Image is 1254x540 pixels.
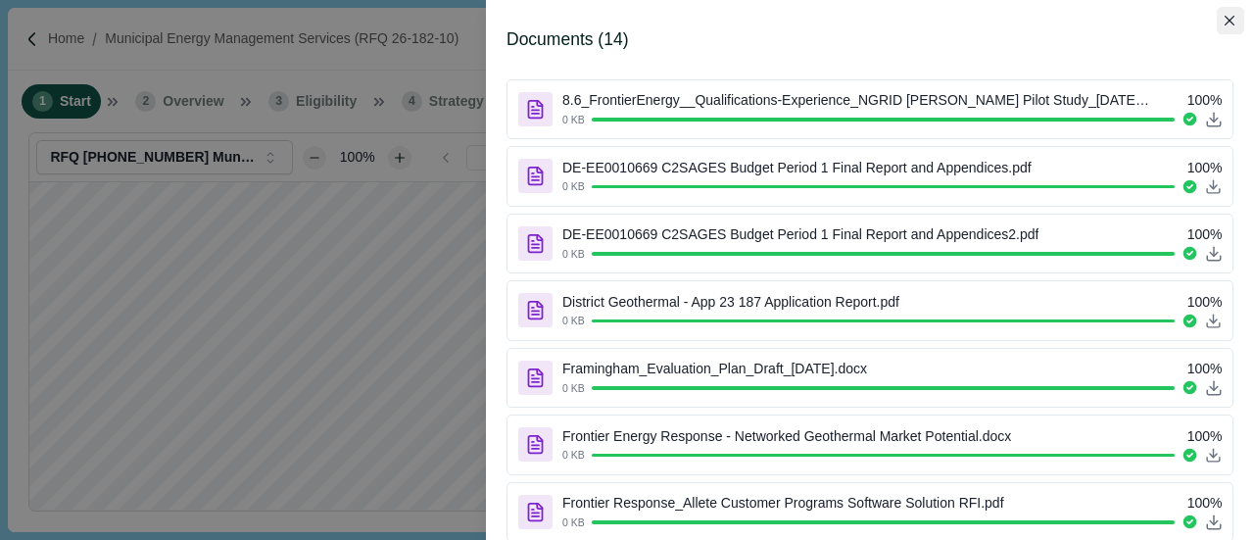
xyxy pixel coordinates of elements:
span: 8.6_FrontierEnergy__Qualifications-Experience_NGRID [PERSON_NAME] Pilot Study_[DATE].docx [562,90,1150,111]
span: 100 % [1187,359,1223,379]
span: 0 KB [562,515,585,529]
span: 100 % [1187,493,1223,514]
span: 100 % [1187,224,1223,245]
span: Framingham_Evaluation_Plan_Draft_[DATE].docx [562,359,867,379]
span: 100 % [1187,158,1223,178]
div: Documents ( 14 ) [506,27,629,52]
span: 0 KB [562,381,585,395]
span: Frontier Energy Response - Networked Geothermal Market Potential.docx [562,426,1011,447]
span: 0 KB [562,448,585,462]
span: Frontier Response_Allete Customer Programs Software Solution RFI.pdf [562,493,1004,514]
span: DE-EE0010669 C2SAGES Budget Period 1 Final Report and Appendices2.pdf [562,224,1038,245]
span: 100 % [1187,90,1223,111]
span: DE-EE0010669 C2SAGES Budget Period 1 Final Report and Appendices.pdf [562,158,1032,178]
span: 0 KB [562,113,585,126]
span: District Geothermal - App 23 187 Application Report.pdf [562,292,899,313]
span: 0 KB [562,247,585,261]
span: 100 % [1187,292,1223,313]
span: 100 % [1187,426,1223,447]
span: 0 KB [562,179,585,193]
button: Close [1217,7,1244,34]
span: 0 KB [562,314,585,327]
